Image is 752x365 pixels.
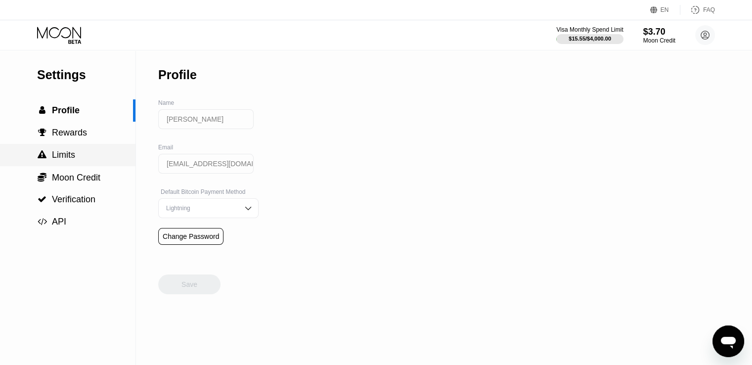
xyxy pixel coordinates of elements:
[38,150,46,159] span: 
[52,128,87,137] span: Rewards
[37,217,47,226] div: 
[650,5,680,15] div: EN
[38,172,46,182] span: 
[158,68,197,82] div: Profile
[163,232,219,240] div: Change Password
[643,27,675,37] div: $3.70
[703,6,715,13] div: FAQ
[38,217,47,226] span: 
[52,105,80,115] span: Profile
[37,68,135,82] div: Settings
[37,150,47,159] div: 
[712,325,744,357] iframe: Кнопка запуска окна обмена сообщениями
[52,150,75,160] span: Limits
[158,188,259,195] div: Default Bitcoin Payment Method
[37,106,47,115] div: 
[37,128,47,137] div: 
[556,26,623,33] div: Visa Monthly Spend Limit
[52,194,95,204] span: Verification
[661,6,669,13] div: EN
[158,228,223,245] div: Change Password
[37,195,47,204] div: 
[158,99,259,106] div: Name
[569,36,611,42] div: $15.55 / $4,000.00
[643,27,675,44] div: $3.70Moon Credit
[38,195,46,204] span: 
[52,173,100,182] span: Moon Credit
[556,26,623,44] div: Visa Monthly Spend Limit$15.55/$4,000.00
[37,172,47,182] div: 
[164,205,238,212] div: Lightning
[38,128,46,137] span: 
[643,37,675,44] div: Moon Credit
[39,106,45,115] span: 
[52,217,66,227] span: API
[680,5,715,15] div: FAQ
[158,144,259,151] div: Email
